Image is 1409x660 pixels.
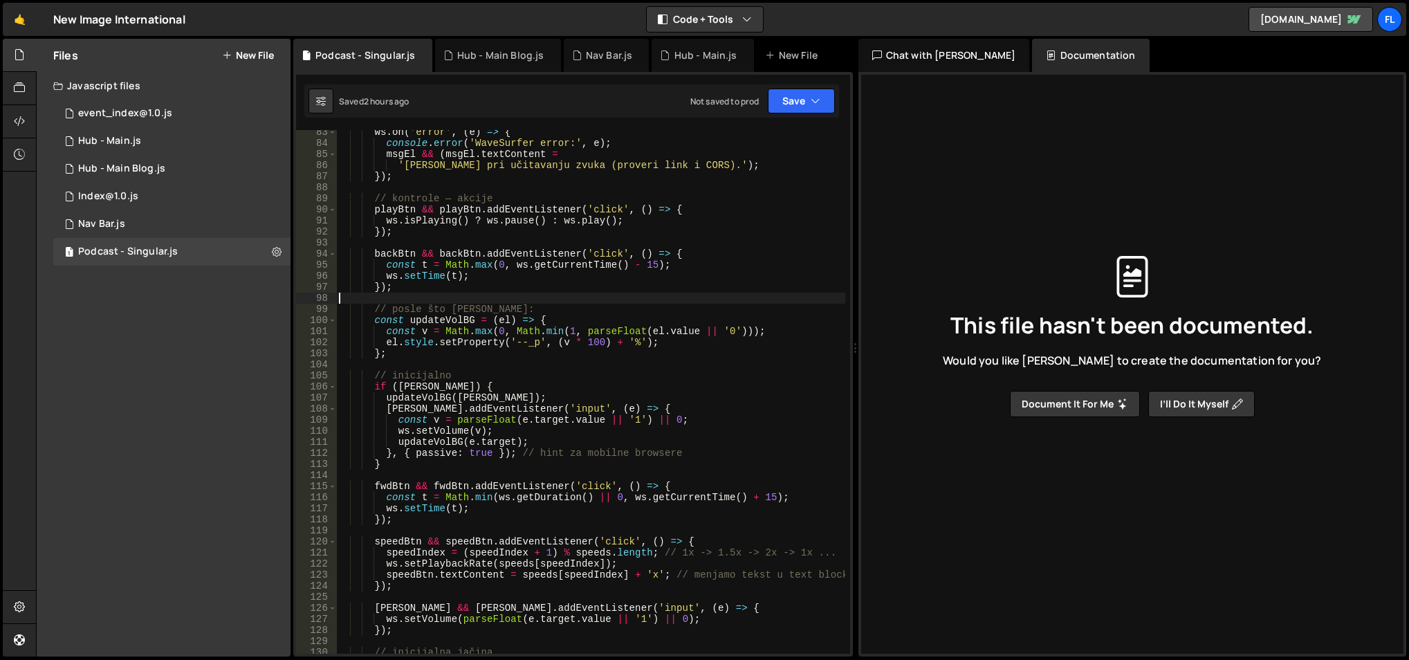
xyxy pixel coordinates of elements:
span: Would you like [PERSON_NAME] to create the documentation for you? [943,353,1321,368]
button: Document it for me [1010,391,1140,417]
div: 98 [296,293,337,304]
div: 99 [296,304,337,315]
div: Javascript files [37,72,291,100]
div: 110 [296,425,337,437]
div: 95 [296,259,337,271]
div: 124 [296,580,337,592]
button: Code + Tools [647,7,763,32]
div: 92 [296,226,337,237]
div: 117 [296,503,337,514]
div: 113 [296,459,337,470]
div: Hub - Main Blog.js [78,163,165,175]
div: 106 [296,381,337,392]
div: 115 [296,481,337,492]
div: Documentation [1032,39,1149,72]
div: 100 [296,315,337,326]
div: 96 [296,271,337,282]
div: 2 hours ago [364,95,409,107]
div: 15795/46556.js [53,238,291,266]
a: Fl [1377,7,1402,32]
div: 87 [296,171,337,182]
div: 123 [296,569,337,580]
div: 126 [296,603,337,614]
div: 15795/42190.js [53,100,291,127]
span: This file hasn't been documented. [950,314,1314,336]
div: 84 [296,138,337,149]
div: 86 [296,160,337,171]
div: 15795/44313.js [53,183,291,210]
div: 118 [296,514,337,525]
div: Chat with [PERSON_NAME] [858,39,1030,72]
div: 15795/46513.js [53,210,291,238]
div: 101 [296,326,337,337]
div: 83 [296,127,337,138]
h2: Files [53,48,78,63]
div: 128 [296,625,337,636]
div: Hub - Main Blog.js [457,48,544,62]
div: Podcast - Singular.js [315,48,415,62]
div: 116 [296,492,337,503]
div: 89 [296,193,337,204]
span: 1 [65,248,73,259]
div: 109 [296,414,337,425]
div: 91 [296,215,337,226]
div: 15795/46353.js [53,155,291,183]
button: New File [222,50,274,61]
div: 105 [296,370,337,381]
div: 108 [296,403,337,414]
div: 125 [296,592,337,603]
div: Saved [339,95,409,107]
div: 127 [296,614,337,625]
div: 88 [296,182,337,193]
div: 85 [296,149,337,160]
div: 102 [296,337,337,348]
div: 94 [296,248,337,259]
div: New File [765,48,823,62]
div: Nav Bar.js [78,218,125,230]
div: 93 [296,237,337,248]
div: Podcast - Singular.js [78,246,178,258]
div: 122 [296,558,337,569]
a: [DOMAIN_NAME] [1249,7,1373,32]
div: 104 [296,359,337,370]
div: 121 [296,547,337,558]
a: 🤙 [3,3,37,36]
div: Hub - Main.js [674,48,737,62]
button: Save [768,89,835,113]
div: 111 [296,437,337,448]
div: Index@1.0.js [78,190,138,203]
div: 129 [296,636,337,647]
div: 112 [296,448,337,459]
div: 15795/46323.js [53,127,291,155]
div: Hub - Main.js [78,135,141,147]
div: Not saved to prod [690,95,759,107]
div: New Image International [53,11,185,28]
div: 119 [296,525,337,536]
div: 120 [296,536,337,547]
div: 114 [296,470,337,481]
div: event_index@1.0.js [78,107,172,120]
div: 90 [296,204,337,215]
button: I’ll do it myself [1148,391,1255,417]
div: 107 [296,392,337,403]
div: 130 [296,647,337,658]
div: Nav Bar.js [586,48,633,62]
div: 97 [296,282,337,293]
div: 103 [296,348,337,359]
